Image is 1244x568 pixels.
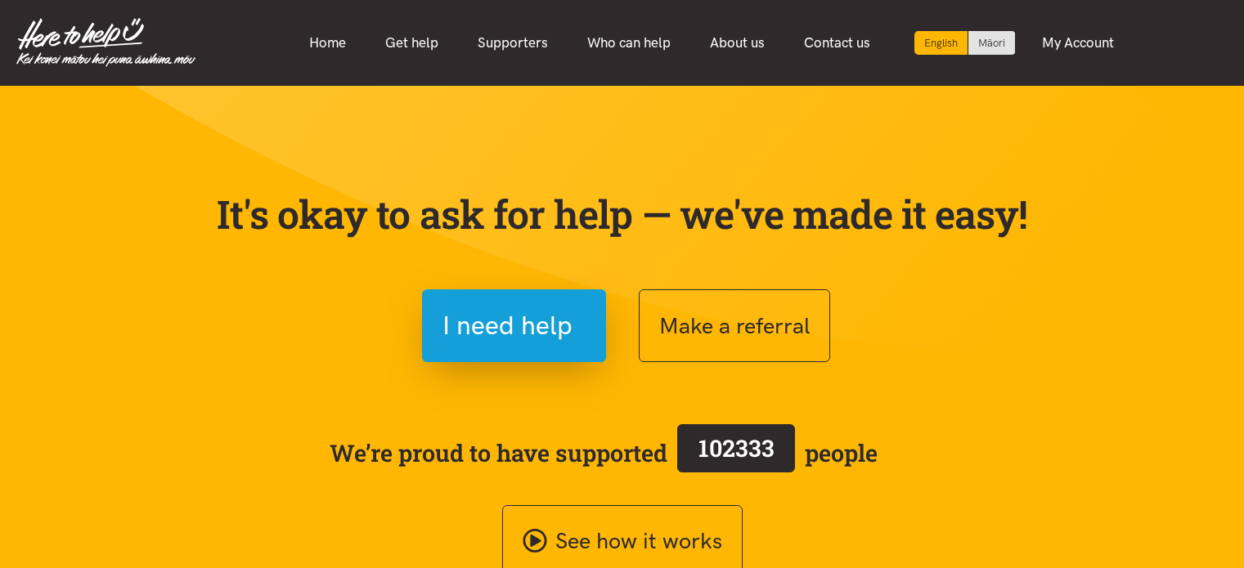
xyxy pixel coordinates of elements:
[1022,25,1134,60] a: My Account
[667,421,805,485] a: 102333
[784,25,890,60] a: Contact us
[639,289,830,362] button: Make a referral
[914,31,1016,55] div: Language toggle
[568,25,690,60] a: Who can help
[458,25,568,60] a: Supporters
[213,190,1031,238] p: It's okay to ask for help — we've made it easy!
[698,432,775,463] span: 102333
[16,18,195,67] img: Home
[914,31,968,55] div: Current language
[422,289,606,362] button: I need help
[366,25,458,60] a: Get help
[968,31,1015,55] a: Switch to Te Reo Māori
[442,305,573,347] span: I need help
[330,421,878,485] span: We’re proud to have supported people
[290,25,366,60] a: Home
[690,25,784,60] a: About us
